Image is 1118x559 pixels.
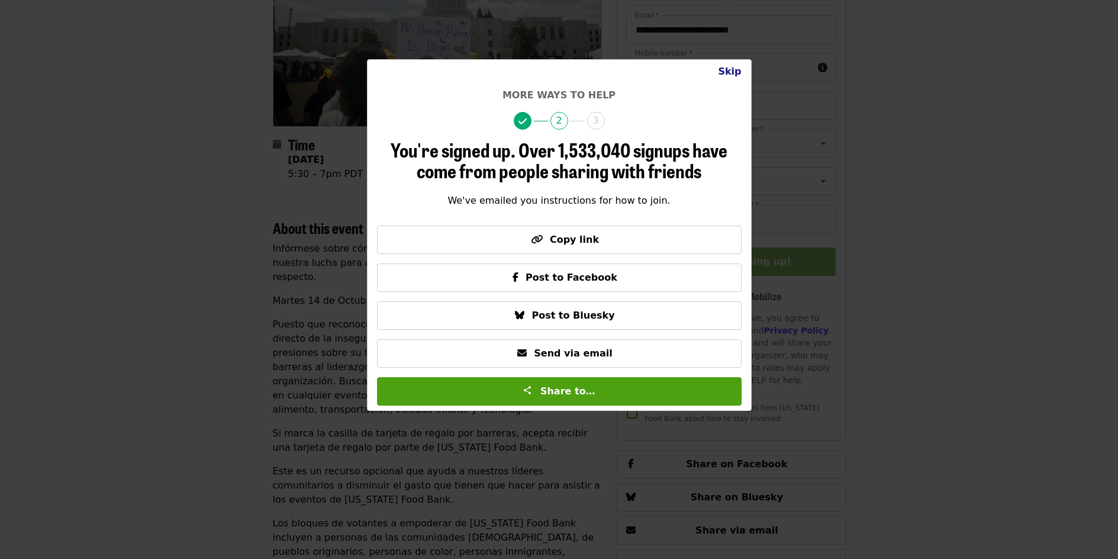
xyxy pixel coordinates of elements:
[502,89,616,101] span: More ways to help
[377,339,742,368] button: Send via email
[377,226,742,254] button: Copy link
[550,112,568,130] span: 2
[587,112,605,130] span: 3
[513,272,518,283] i: facebook-f icon
[540,385,595,397] span: Share to…
[377,264,742,292] button: Post to Facebook
[523,385,532,395] img: Share
[708,60,750,83] button: Close
[517,348,527,359] i: envelope icon
[417,136,727,184] span: Over 1,533,040 signups have come from people sharing with friends
[550,234,599,245] span: Copy link
[534,348,612,359] span: Send via email
[447,195,670,206] span: We've emailed you instructions for how to join.
[531,310,614,321] span: Post to Bluesky
[377,377,742,406] button: Share to…
[515,310,524,321] i: bluesky icon
[377,301,742,330] button: Post to Bluesky
[518,116,527,127] i: check icon
[391,136,515,163] span: You're signed up.
[531,234,543,245] i: link icon
[526,272,617,283] span: Post to Facebook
